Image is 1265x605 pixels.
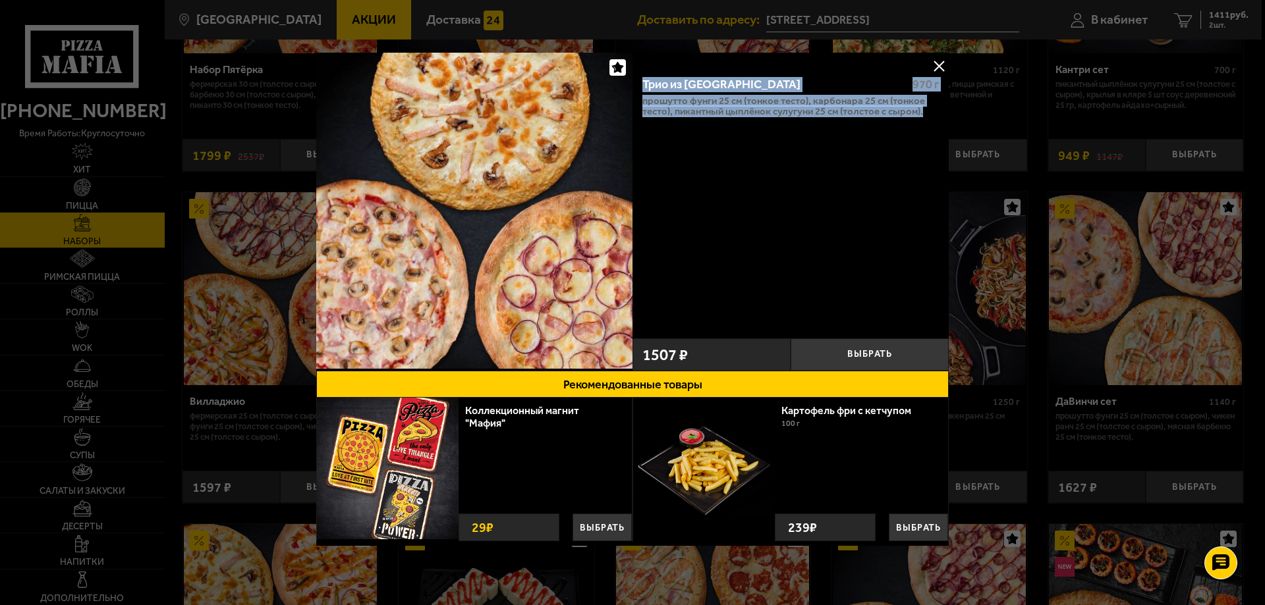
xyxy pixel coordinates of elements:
[781,404,924,417] a: Картофель фри с кетчупом
[889,513,948,541] button: Выбрать
[642,78,901,92] div: Трио из [GEOGRAPHIC_DATA]
[316,371,949,398] button: Рекомендованные товары
[791,338,949,371] button: Выбрать
[465,404,579,429] a: Коллекционный магнит "Мафия"
[785,514,820,540] strong: 239 ₽
[468,514,497,540] strong: 29 ₽
[316,53,632,371] a: Трио из Рио
[781,419,800,428] span: 100 г
[913,77,939,92] span: 970 г
[573,513,632,541] button: Выбрать
[642,347,688,363] span: 1507 ₽
[642,95,939,117] p: Прошутто Фунги 25 см (тонкое тесто), Карбонара 25 см (тонкое тесто), Пикантный цыплёнок сулугуни ...
[316,53,632,369] img: Трио из Рио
